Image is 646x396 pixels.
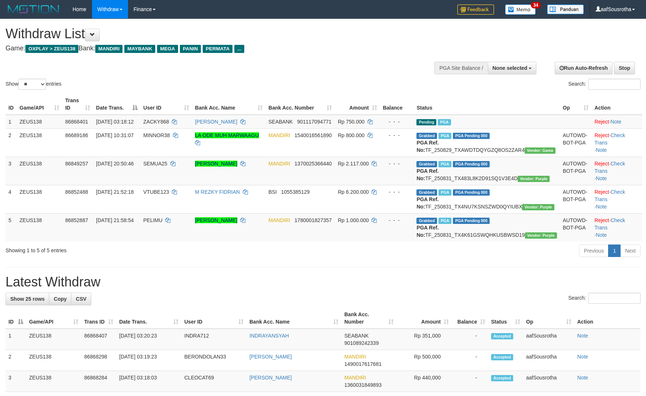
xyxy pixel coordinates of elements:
a: Stop [614,62,635,74]
img: MOTION_logo.png [6,4,61,15]
span: Rp 1.000.000 [338,217,369,223]
td: ZEUS138 [17,115,62,129]
a: Note [577,354,588,360]
span: Rp 6.200.000 [338,189,369,195]
h4: Game: Bank: [6,45,423,52]
span: Marked by aafsreyleap [439,161,451,167]
a: LA ODE MUH MARWAAGU [195,132,259,138]
a: INDRAYANSYAH [249,333,289,339]
td: TF_250831_TX4K61GSWQHKUSBWSD19 [413,213,560,242]
a: Reject [594,189,609,195]
span: Accepted [491,375,513,381]
th: Game/API: activate to sort column ascending [17,94,62,115]
div: Showing 1 to 5 of 5 entries [6,244,264,254]
a: Reject [594,119,609,125]
a: 1 [608,245,621,257]
img: Button%20Memo.svg [505,4,536,15]
td: [DATE] 03:18:03 [116,371,181,392]
span: Copy 1540016561890 to clipboard [295,132,332,138]
span: Copy 901117094771 to clipboard [297,119,331,125]
div: - - - [383,217,411,224]
span: Marked by aaftrukkakada [438,119,451,125]
span: MANDIRI [344,375,366,381]
span: VTUBE123 [143,189,169,195]
td: TF_250829_TXAWDTDQYGZQ8OS2ZAR4 [413,128,560,157]
a: Reject [594,132,609,138]
td: · · [592,185,642,213]
th: Op: activate to sort column ascending [560,94,592,115]
td: · · [592,128,642,157]
span: Vendor URL: https://trx31.1velocity.biz [525,147,556,154]
span: PGA Pending [453,189,490,196]
td: aafSousrotha [523,329,574,350]
span: 86868401 [65,119,88,125]
a: Note [610,119,621,125]
span: PGA Pending [453,133,490,139]
span: [DATE] 10:31:07 [96,132,134,138]
span: ZACKY868 [143,119,169,125]
span: Accepted [491,333,513,339]
td: [DATE] 03:20:23 [116,329,181,350]
span: MANDIRI [269,132,290,138]
a: Note [596,175,607,181]
a: Next [620,245,640,257]
th: User ID: activate to sort column ascending [181,308,246,329]
span: SEABANK [344,333,369,339]
a: CSV [71,293,91,305]
div: - - - [383,118,411,125]
span: Rp 750.000 [338,119,364,125]
span: MANDIRI [269,217,290,223]
span: Marked by aafkaynarin [439,133,451,139]
a: Show 25 rows [6,293,49,305]
a: Check Trans [594,189,625,202]
td: ZEUS138 [17,185,62,213]
span: 86689186 [65,132,88,138]
td: 3 [6,371,26,392]
span: Copy 1360031849893 to clipboard [344,382,381,388]
td: Rp 351,000 [397,329,452,350]
td: · · [592,213,642,242]
span: Copy [54,296,67,302]
a: Note [596,147,607,153]
div: - - - [383,188,411,196]
a: [PERSON_NAME] [195,217,237,223]
button: None selected [488,62,537,74]
th: Game/API: activate to sort column ascending [26,308,81,329]
span: Rp 2.117.000 [338,161,369,167]
span: Copy 1370025366440 to clipboard [295,161,332,167]
span: MANDIRI [95,45,123,53]
h1: Latest Withdraw [6,275,640,289]
span: Grabbed [416,218,437,224]
a: Note [577,375,588,381]
a: Copy [49,293,71,305]
a: M REZKY FIDRIAN [195,189,240,195]
span: Copy 1490017617681 to clipboard [344,361,381,367]
td: AUTOWD-BOT-PGA [560,213,592,242]
th: Trans ID: activate to sort column ascending [62,94,93,115]
th: Bank Acc. Name: activate to sort column ascending [192,94,266,115]
a: Note [577,333,588,339]
a: [PERSON_NAME] [249,354,292,360]
td: ZEUS138 [26,371,81,392]
span: Copy 1055385129 to clipboard [281,189,310,195]
th: Action [574,308,640,329]
th: Date Trans.: activate to sort column ascending [116,308,181,329]
th: User ID: activate to sort column ascending [141,94,192,115]
span: Rp 800.000 [338,132,364,138]
a: Note [596,232,607,238]
img: Feedback.jpg [457,4,494,15]
td: 5 [6,213,17,242]
b: PGA Ref. No: [416,168,439,181]
th: Bank Acc. Name: activate to sort column ascending [246,308,341,329]
span: MANDIRI [344,354,366,360]
td: - [452,329,488,350]
td: ZEUS138 [17,128,62,157]
th: ID [6,94,17,115]
label: Search: [568,79,640,90]
span: Grabbed [416,161,437,167]
span: Grabbed [416,189,437,196]
span: [DATE] 03:18:12 [96,119,134,125]
th: Amount: activate to sort column ascending [335,94,380,115]
span: [DATE] 20:50:46 [96,161,134,167]
span: Copy 901089242339 to clipboard [344,340,379,346]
